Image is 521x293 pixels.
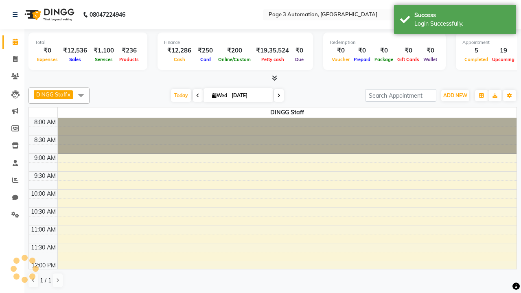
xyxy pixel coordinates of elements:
button: ADD NEW [441,90,469,101]
span: Wed [210,92,229,98]
div: Success [414,11,510,20]
span: Upcoming [490,57,517,62]
div: 12:00 PM [30,261,57,270]
span: Card [198,57,213,62]
div: ₹0 [421,46,439,55]
span: Online/Custom [216,57,253,62]
div: Total [35,39,141,46]
div: 11:30 AM [29,243,57,252]
div: ₹12,286 [164,46,195,55]
div: ₹19,35,524 [253,46,292,55]
span: DINGG Staff [58,107,517,118]
div: 8:30 AM [33,136,57,144]
span: Prepaid [352,57,372,62]
div: 10:30 AM [29,208,57,216]
div: Finance [164,39,306,46]
span: Petty cash [259,57,286,62]
div: 19 [490,46,517,55]
span: Package [372,57,395,62]
span: Wallet [421,57,439,62]
span: Due [293,57,306,62]
div: 8:00 AM [33,118,57,127]
div: Login Successfully. [414,20,510,28]
span: Voucher [330,57,352,62]
span: Today [171,89,191,102]
div: ₹12,536 [60,46,90,55]
div: 9:00 AM [33,154,57,162]
input: Search Appointment [365,89,436,102]
span: Expenses [35,57,60,62]
div: ₹1,100 [90,46,117,55]
span: Gift Cards [395,57,421,62]
div: 10:00 AM [29,190,57,198]
div: Redemption [330,39,439,46]
a: x [67,91,70,98]
div: ₹236 [117,46,141,55]
span: Sales [67,57,83,62]
img: logo [21,3,77,26]
div: ₹0 [35,46,60,55]
b: 08047224946 [90,3,125,26]
div: ₹0 [292,46,306,55]
span: Products [117,57,141,62]
div: 5 [462,46,490,55]
span: 1 / 1 [40,276,51,285]
div: ₹0 [352,46,372,55]
div: ₹0 [395,46,421,55]
div: ₹0 [372,46,395,55]
span: Completed [462,57,490,62]
span: DINGG Staff [36,91,67,98]
span: ADD NEW [443,92,467,98]
div: 9:30 AM [33,172,57,180]
div: 11:00 AM [29,225,57,234]
div: ₹200 [216,46,253,55]
div: ₹250 [195,46,216,55]
span: Services [93,57,115,62]
div: ₹0 [330,46,352,55]
input: 2025-10-01 [229,90,270,102]
span: Cash [172,57,187,62]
